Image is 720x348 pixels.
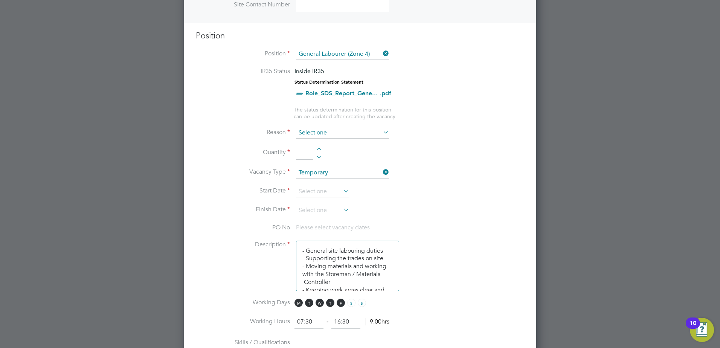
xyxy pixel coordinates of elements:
[196,339,290,346] label: Skills / Qualifications
[326,299,334,307] span: T
[294,299,303,307] span: M
[294,67,324,75] span: Inside IR35
[296,186,349,197] input: Select one
[196,168,290,176] label: Vacancy Type
[358,299,366,307] span: S
[294,79,363,85] strong: Status Determination Statement
[196,67,290,75] label: IR35 Status
[296,224,370,231] span: Please select vacancy dates
[296,205,349,216] input: Select one
[196,224,290,232] label: PO No
[689,323,696,333] div: 10
[305,90,391,97] a: Role_SDS_Report_Gene... .pdf
[337,299,345,307] span: F
[196,187,290,195] label: Start Date
[196,299,290,307] label: Working Days
[196,206,290,214] label: Finish Date
[196,50,290,58] label: Position
[331,315,360,329] input: 17:00
[316,299,324,307] span: W
[296,49,389,60] input: Search for...
[196,241,290,249] label: Description
[196,31,524,41] h3: Position
[296,127,389,139] input: Select one
[347,299,355,307] span: S
[196,128,290,136] label: Reason
[196,1,290,9] label: Site Contact Number
[305,299,313,307] span: T
[325,318,330,325] span: ‐
[294,315,323,329] input: 08:00
[196,148,290,156] label: Quantity
[366,318,389,325] span: 9.00hrs
[690,318,714,342] button: Open Resource Center, 10 new notifications
[294,106,395,120] span: The status determination for this position can be updated after creating the vacancy
[196,317,290,325] label: Working Hours
[296,167,389,179] input: Select one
